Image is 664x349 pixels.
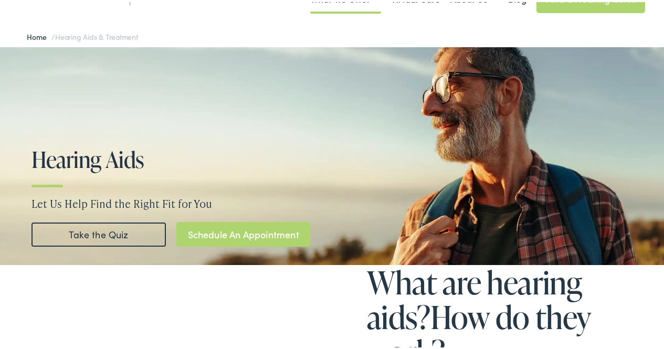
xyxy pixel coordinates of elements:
a: Take the Quiz [31,220,166,245]
p: Let Us Help Find the Right Fit for You [31,194,640,209]
h1: Hearing Aids [31,145,393,170]
a: Home [27,29,51,40]
span: Hearing Aids & Treatment [55,29,138,40]
span: / [27,29,138,40]
a: Schedule An Appointment [176,220,310,245]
